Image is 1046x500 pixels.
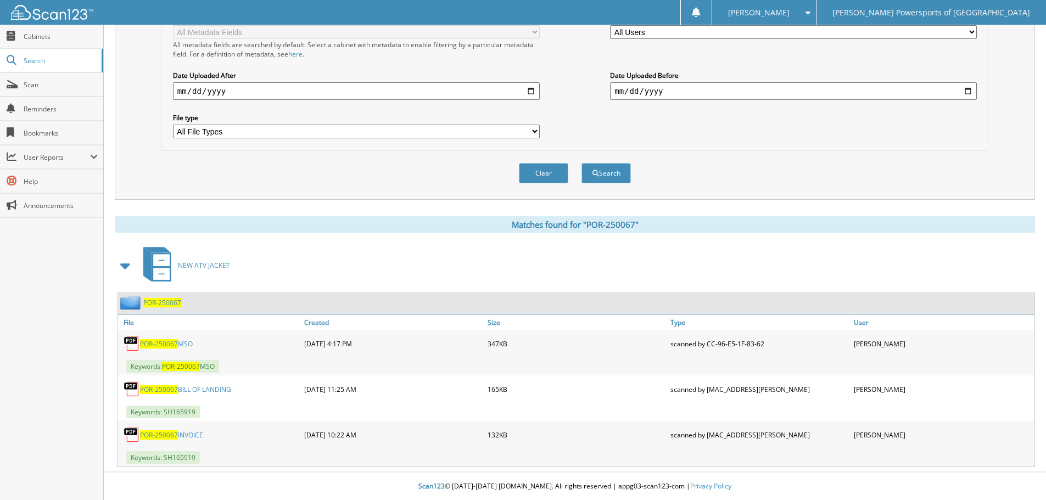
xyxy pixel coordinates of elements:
[581,163,631,183] button: Search
[115,216,1035,233] div: Matches found for "POR-250067"
[126,360,219,373] span: Keywords: MSO
[24,201,98,210] span: Announcements
[120,296,143,310] img: folder2.png
[118,315,301,330] a: File
[851,424,1034,446] div: [PERSON_NAME]
[610,82,977,100] input: end
[162,362,200,371] span: POR-250067
[485,315,668,330] a: Size
[418,481,445,491] span: Scan123
[124,381,140,397] img: PDF.png
[137,244,230,287] a: NEW ATV JACKET
[485,378,668,400] div: 165KB
[24,128,98,138] span: Bookmarks
[851,378,1034,400] div: [PERSON_NAME]
[301,333,485,355] div: [DATE] 4:17 PM
[288,49,303,59] a: here
[178,261,230,270] span: NEW ATV JACKET
[519,163,568,183] button: Clear
[124,426,140,443] img: PDF.png
[140,430,178,440] span: POR-250067
[485,424,668,446] div: 132KB
[126,451,200,464] span: Keywords: SH165919
[832,9,1030,16] span: [PERSON_NAME] Powersports of [GEOGRAPHIC_DATA]
[301,424,485,446] div: [DATE] 10:22 AM
[690,481,731,491] a: Privacy Policy
[173,71,540,80] label: Date Uploaded After
[24,153,90,162] span: User Reports
[11,5,93,20] img: scan123-logo-white.svg
[140,385,178,394] span: POR-250067
[24,80,98,89] span: Scan
[24,32,98,41] span: Cabinets
[173,113,540,122] label: File type
[143,298,181,307] a: POR-250067
[173,82,540,100] input: start
[991,447,1046,500] iframe: Chat Widget
[126,406,200,418] span: Keywords: SH165919
[124,335,140,352] img: PDF.png
[24,104,98,114] span: Reminders
[668,333,851,355] div: scanned by CC-96-E5-1F-83-62
[668,315,851,330] a: Type
[24,177,98,186] span: Help
[610,71,977,80] label: Date Uploaded Before
[24,56,96,65] span: Search
[301,315,485,330] a: Created
[140,339,193,349] a: POR-250067MSO
[728,9,790,16] span: [PERSON_NAME]
[140,385,231,394] a: POR-250067BILL OF LANDING
[851,315,1034,330] a: User
[668,424,851,446] div: scanned by [MAC_ADDRESS][PERSON_NAME]
[140,430,203,440] a: POR-250067INVOICE
[104,473,1046,500] div: © [DATE]-[DATE] [DOMAIN_NAME]. All rights reserved | appg03-scan123-com |
[851,333,1034,355] div: [PERSON_NAME]
[301,378,485,400] div: [DATE] 11:25 AM
[173,40,540,59] div: All metadata fields are searched by default. Select a cabinet with metadata to enable filtering b...
[668,378,851,400] div: scanned by [MAC_ADDRESS][PERSON_NAME]
[140,339,178,349] span: POR-250067
[485,333,668,355] div: 347KB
